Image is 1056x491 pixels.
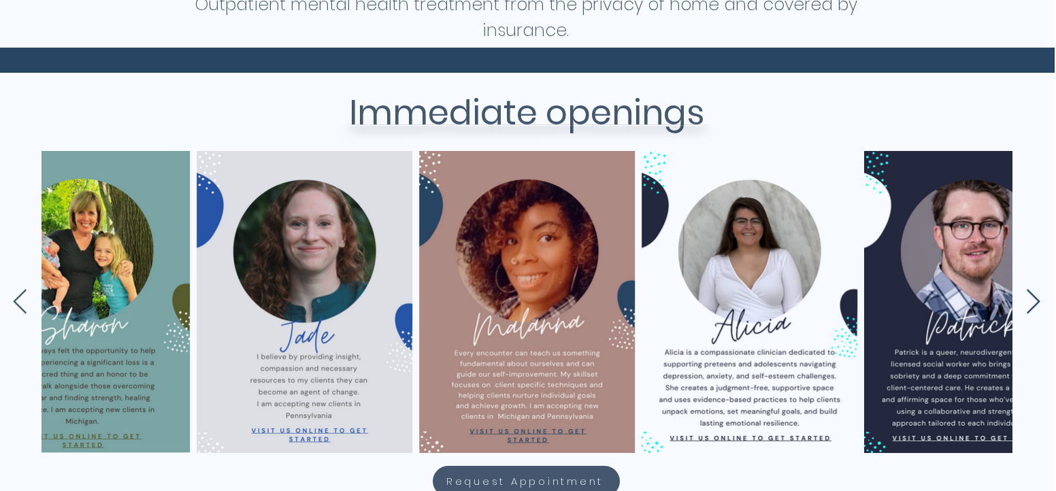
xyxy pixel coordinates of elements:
[193,87,860,139] h2: Immediate openings
[446,473,604,489] span: Request Appointment
[1025,289,1041,316] button: Next Item
[12,289,28,316] button: Previous Item
[419,151,635,453] img: Malanna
